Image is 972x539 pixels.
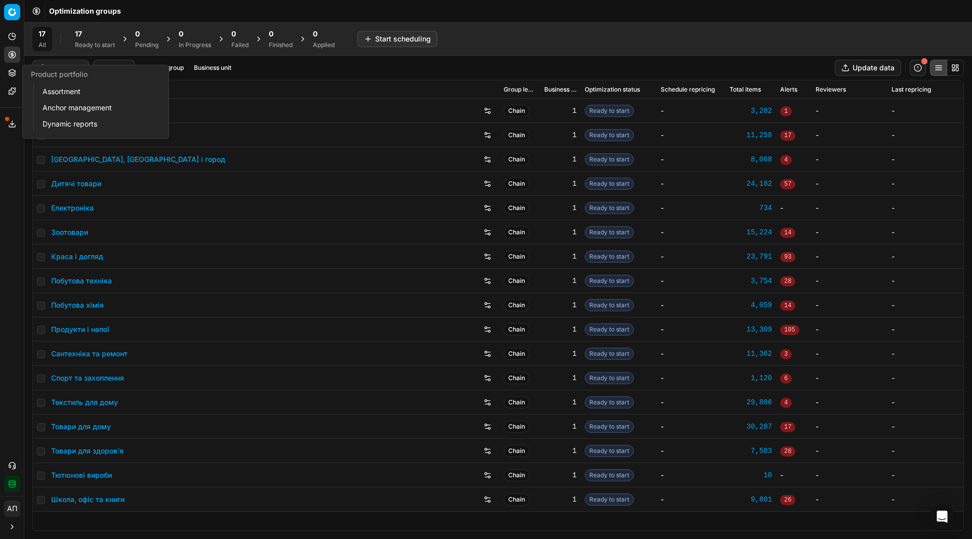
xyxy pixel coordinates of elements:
td: - [657,244,725,269]
span: 105 [780,325,799,335]
td: - [812,244,887,269]
td: - [887,463,963,487]
td: - [812,172,887,196]
a: Тютюнові вироби [51,470,112,480]
span: Chain [504,226,530,238]
td: - [887,196,963,220]
span: Business unit [544,86,577,94]
td: - [887,269,963,293]
td: - [776,196,812,220]
span: АП [5,501,20,516]
div: 1 [544,324,577,335]
span: Ready to start [585,129,634,141]
div: 24,182 [730,179,772,189]
div: Finished [269,41,293,49]
span: 3 [780,349,792,359]
a: Електроніка [51,203,94,213]
button: Start scheduling [357,31,437,47]
td: - [887,366,963,390]
td: - [887,244,963,269]
span: Ready to start [585,323,634,336]
span: Ready to start [585,275,634,287]
a: 10 [730,470,772,480]
input: Search [51,63,83,73]
a: 3,754 [730,276,772,286]
span: Ready to start [585,493,634,506]
a: Дитячі товари [51,179,101,189]
td: - [657,172,725,196]
span: 26 [780,495,795,505]
td: - [887,414,963,439]
a: 30,287 [730,422,772,432]
div: 15,224 [730,227,772,237]
a: Зоотовари [51,227,88,237]
span: Chain [504,251,530,263]
span: 6 [780,374,792,384]
td: - [887,123,963,147]
nav: breadcrumb [49,6,121,16]
a: Anchor management [38,101,156,115]
span: Optimization status [585,86,640,94]
div: 1 [544,422,577,432]
div: 1 [544,494,577,505]
td: - [887,439,963,463]
span: Chain [504,445,530,457]
span: Ready to start [585,372,634,384]
a: Dynamic reports [38,117,156,131]
span: 14 [780,228,795,238]
span: Group level [504,86,536,94]
span: Chain [504,299,530,311]
span: 0 [179,29,183,39]
td: - [812,269,887,293]
span: 17 [38,29,46,39]
div: 1 [544,179,577,189]
span: 17 [75,29,82,39]
span: Chain [504,372,530,384]
span: Optimization groups [49,6,121,16]
a: Школа, офіс та книги [51,494,125,505]
a: 3,282 [730,106,772,116]
a: Товари для здоров'я [51,446,124,456]
a: 9,801 [730,494,772,505]
td: - [657,196,725,220]
span: 57 [780,179,795,189]
div: 29,886 [730,397,772,407]
button: Product group [139,62,188,74]
span: 4 [780,398,792,408]
a: 8,068 [730,154,772,164]
td: - [812,463,887,487]
span: Ready to start [585,251,634,263]
a: 734 [730,203,772,213]
td: - [812,317,887,342]
div: 1 [544,154,577,164]
span: 28 [780,276,795,286]
div: 1 [544,252,577,262]
span: Ready to start [585,153,634,165]
div: 1 [544,373,577,383]
span: Ready to start [585,202,634,214]
div: 11,258 [730,130,772,140]
a: 1,120 [730,373,772,383]
button: Business unit [190,62,235,74]
span: Ready to start [585,226,634,238]
td: - [657,317,725,342]
span: 1 [780,106,792,116]
span: Chain [504,396,530,408]
div: 1 [544,300,577,310]
div: 13,309 [730,324,772,335]
div: 1 [544,203,577,213]
span: Schedule repricing [661,86,715,94]
td: - [812,196,887,220]
a: 4,059 [730,300,772,310]
span: Chain [504,348,530,360]
span: 93 [780,252,795,262]
span: Last repricing [892,86,931,94]
span: Chain [504,323,530,336]
button: АП [4,501,20,517]
a: Побутова хімія [51,300,104,310]
td: - [657,366,725,390]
